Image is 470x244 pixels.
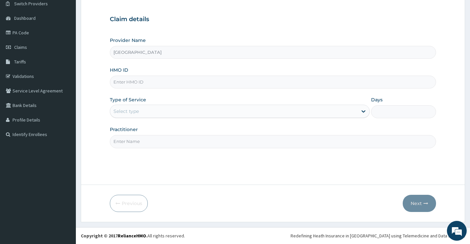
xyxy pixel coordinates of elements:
[110,67,128,73] label: HMO ID
[110,195,148,212] button: Previous
[14,59,26,65] span: Tariffs
[403,195,436,212] button: Next
[110,16,436,23] h3: Claim details
[3,169,126,192] textarea: Type your message and hit 'Enter'
[14,15,36,21] span: Dashboard
[110,37,146,44] label: Provider Name
[34,37,111,46] div: Chat with us now
[38,77,91,144] span: We're online!
[108,3,124,19] div: Minimize live chat window
[110,96,146,103] label: Type of Service
[110,76,436,88] input: Enter HMO ID
[118,233,146,239] a: RelianceHMO
[12,33,27,50] img: d_794563401_company_1708531726252_794563401
[76,227,470,244] footer: All rights reserved.
[113,108,139,115] div: Select type
[110,126,138,133] label: Practitioner
[14,44,27,50] span: Claims
[371,96,383,103] label: Days
[14,1,48,7] span: Switch Providers
[81,233,147,239] strong: Copyright © 2017 .
[110,135,436,148] input: Enter Name
[291,232,465,239] div: Redefining Heath Insurance in [GEOGRAPHIC_DATA] using Telemedicine and Data Science!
